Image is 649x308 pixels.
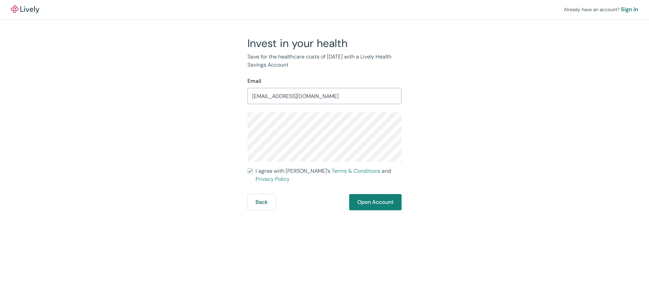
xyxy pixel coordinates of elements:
a: Privacy Policy [256,175,290,183]
span: I agree with [PERSON_NAME]’s and [256,167,402,183]
button: Back [247,194,276,210]
img: Lively [11,5,39,14]
label: Email [247,77,261,85]
h2: Invest in your health [247,37,402,50]
button: Open Account [349,194,402,210]
a: Terms & Conditions [332,167,380,174]
p: Save for the healthcare costs of [DATE] with a Lively Health Savings Account [247,53,402,69]
a: LivelyLively [11,5,39,14]
a: Sign in [621,5,638,14]
div: Already have an account? [564,5,638,14]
